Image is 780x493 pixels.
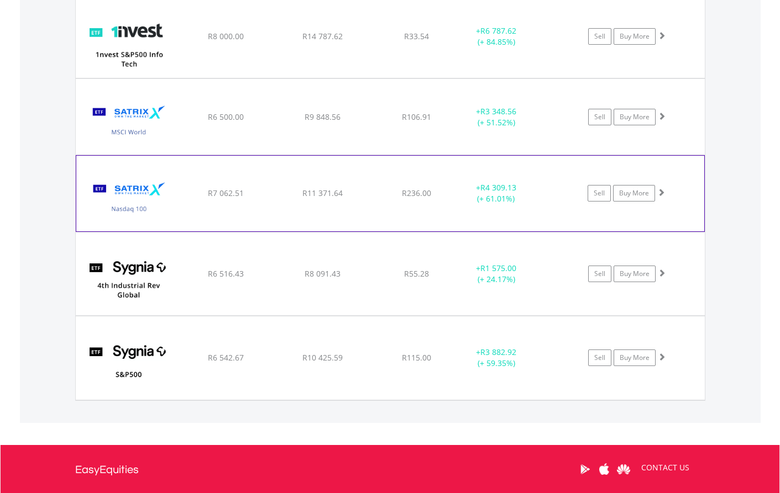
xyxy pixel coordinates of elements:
[208,112,244,122] span: R6 500.00
[614,28,656,45] a: Buy More
[81,9,176,75] img: TFSA.ETF5IT.png
[208,352,244,363] span: R6 542.67
[480,182,516,193] span: R4 309.13
[305,112,341,122] span: R9 848.56
[614,452,634,486] a: Huawei
[402,112,431,122] span: R106.91
[588,266,611,282] a: Sell
[454,182,537,204] div: + (+ 61.01%)
[614,109,656,125] a: Buy More
[81,330,176,396] img: TFSA.SYG500.png
[588,109,611,125] a: Sell
[588,185,611,202] a: Sell
[575,452,595,486] a: Google Play
[208,31,244,41] span: R8 000.00
[402,352,431,363] span: R115.00
[480,106,516,116] span: R3 348.56
[305,268,341,279] span: R8 091.43
[480,25,516,36] span: R6 787.62
[302,188,343,198] span: R11 371.64
[455,25,538,47] div: + (+ 84.85%)
[455,106,538,128] div: + (+ 51.52%)
[404,268,429,279] span: R55.28
[82,169,177,228] img: TFSA.STXNDQ.png
[81,246,176,312] img: TFSA.SYG4IR.png
[81,93,176,152] img: TFSA.STXWDM.png
[404,31,429,41] span: R33.54
[480,263,516,273] span: R1 575.00
[614,266,656,282] a: Buy More
[455,263,538,285] div: + (+ 24.17%)
[613,185,655,202] a: Buy More
[595,452,614,486] a: Apple
[634,452,697,483] a: CONTACT US
[588,28,611,45] a: Sell
[588,349,611,366] a: Sell
[302,31,343,41] span: R14 787.62
[614,349,656,366] a: Buy More
[402,188,431,198] span: R236.00
[302,352,343,363] span: R10 425.59
[455,347,538,369] div: + (+ 59.35%)
[480,347,516,357] span: R3 882.92
[208,188,244,198] span: R7 062.51
[208,268,244,279] span: R6 516.43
